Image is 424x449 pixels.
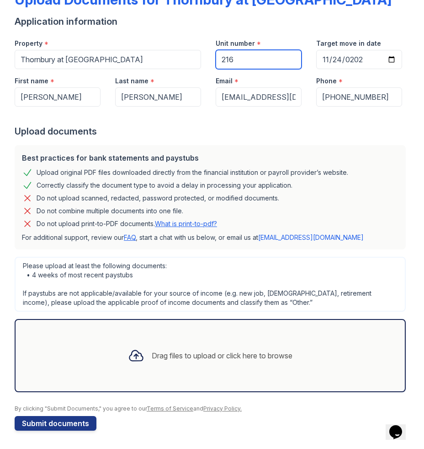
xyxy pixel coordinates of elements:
[15,257,406,312] div: Please upload at least the following documents: • 4 weeks of most recent paystubs If paystubs are...
[386,412,415,440] iframe: chat widget
[37,219,217,228] p: Do not upload print-to-PDF documents.
[203,405,242,412] a: Privacy Policy.
[37,167,348,178] div: Upload original PDF files downloaded directly from the financial institution or payroll provider’...
[258,233,364,241] a: [EMAIL_ADDRESS][DOMAIN_NAME]
[216,39,255,48] label: Unit number
[316,76,337,86] label: Phone
[22,233,398,242] p: For additional support, review our , start a chat with us below, or email us at
[124,233,136,241] a: FAQ
[15,405,409,412] div: By clicking "Submit Documents," you agree to our and
[216,76,233,86] label: Email
[15,416,96,431] button: Submit documents
[147,405,193,412] a: Terms of Service
[316,39,381,48] label: Target move in date
[15,39,42,48] label: Property
[15,15,409,28] div: Application information
[37,193,279,204] div: Do not upload scanned, redacted, password protected, or modified documents.
[22,152,398,163] div: Best practices for bank statements and paystubs
[15,125,409,138] div: Upload documents
[152,350,292,361] div: Drag files to upload or click here to browse
[15,76,48,86] label: First name
[115,76,148,86] label: Last name
[37,180,292,191] div: Correctly classify the document type to avoid a delay in processing your application.
[155,220,217,227] a: What is print-to-pdf?
[37,206,183,216] div: Do not combine multiple documents into one file.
